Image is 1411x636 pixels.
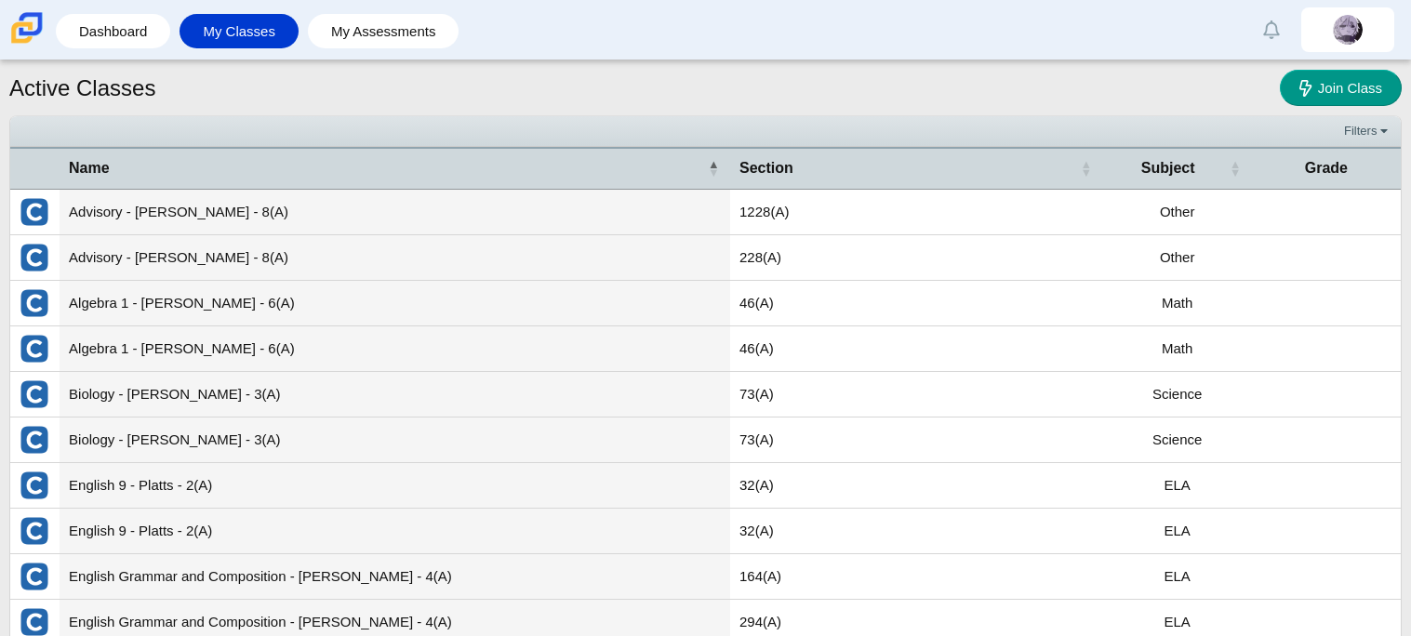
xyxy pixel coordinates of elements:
[60,281,730,326] td: Algebra 1 - [PERSON_NAME] - 6(A)
[708,149,719,188] span: Name : Activate to invert sorting
[1103,190,1252,235] td: Other
[69,160,110,176] span: Name
[20,334,49,364] img: External class connected through Clever
[1301,7,1394,52] a: lamarcus.coleman.Bii3vc
[9,73,155,104] h1: Active Classes
[7,8,47,47] img: Carmen School of Science & Technology
[1103,281,1252,326] td: Math
[1103,509,1252,554] td: ELA
[730,281,1103,326] td: 46(A)
[730,554,1103,600] td: 164(A)
[1280,70,1402,106] a: Join Class
[60,235,730,281] td: Advisory - [PERSON_NAME] - 8(A)
[1318,80,1382,96] span: Join Class
[730,463,1103,509] td: 32(A)
[1251,9,1292,50] a: Alerts
[730,372,1103,417] td: 73(A)
[1339,122,1396,140] a: Filters
[20,562,49,591] img: External class connected through Clever
[1333,15,1363,45] img: lamarcus.coleman.Bii3vc
[1103,554,1252,600] td: ELA
[739,160,793,176] span: Section
[730,417,1103,463] td: 73(A)
[1081,149,1092,188] span: Section : Activate to sort
[60,463,730,509] td: English 9 - Platts - 2(A)
[730,509,1103,554] td: 32(A)
[20,288,49,318] img: External class connected through Clever
[20,470,49,500] img: External class connected through Clever
[1230,149,1241,188] span: Subject : Activate to sort
[1305,160,1348,176] span: Grade
[730,235,1103,281] td: 228(A)
[1103,463,1252,509] td: ELA
[189,14,289,48] a: My Classes
[65,14,161,48] a: Dashboard
[20,516,49,546] img: External class connected through Clever
[60,372,730,417] td: Biology - [PERSON_NAME] - 3(A)
[7,34,47,50] a: Carmen School of Science & Technology
[1103,417,1252,463] td: Science
[60,190,730,235] td: Advisory - [PERSON_NAME] - 8(A)
[1103,372,1252,417] td: Science
[20,197,49,227] img: External class connected through Clever
[20,243,49,272] img: External class connected through Clever
[730,190,1103,235] td: 1228(A)
[20,425,49,455] img: External class connected through Clever
[60,509,730,554] td: English 9 - Platts - 2(A)
[317,14,450,48] a: My Assessments
[1103,235,1252,281] td: Other
[730,326,1103,372] td: 46(A)
[20,379,49,409] img: External class connected through Clever
[60,554,730,600] td: English Grammar and Composition - [PERSON_NAME] - 4(A)
[60,417,730,463] td: Biology - [PERSON_NAME] - 3(A)
[1103,326,1252,372] td: Math
[1141,160,1195,176] span: Subject
[60,326,730,372] td: Algebra 1 - [PERSON_NAME] - 6(A)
